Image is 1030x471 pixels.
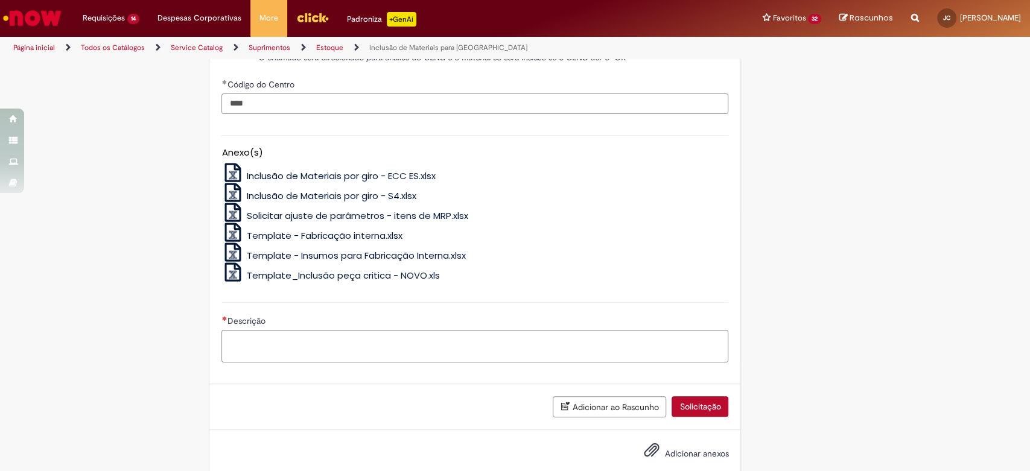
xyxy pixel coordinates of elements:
span: Adicionar anexos [664,448,728,459]
a: Inclusão de Materiais por giro - S4.xlsx [221,189,416,202]
a: Template - Fabricação interna.xlsx [221,229,402,242]
span: Necessários [221,316,227,321]
span: More [259,12,278,24]
img: click_logo_yellow_360x200.png [296,8,329,27]
a: Estoque [316,43,343,52]
a: Service Catalog [171,43,223,52]
span: Obrigatório Preenchido [221,80,227,84]
a: Página inicial [13,43,55,52]
h5: Anexo(s) [221,148,728,158]
a: Template - Insumos para Fabricação Interna.xlsx [221,249,466,262]
span: O chamado será direcionado para análise do CENG e o material só será incluso se o CENG der o “OK” [258,52,628,63]
span: Código do Centro [227,79,296,90]
span: Rascunhos [850,12,893,24]
a: Solicitar ajuste de parâmetros - itens de MRP.xlsx [221,209,468,222]
span: Despesas Corporativas [157,12,241,24]
a: Inclusão de Materiais por giro - ECC ES.xlsx [221,169,436,182]
span: [PERSON_NAME] [960,13,1021,23]
span: Solicitar ajuste de parâmetros - itens de MRP.xlsx [247,209,468,222]
div: Padroniza [347,12,416,27]
a: Todos os Catálogos [81,43,145,52]
span: Template - Fabricação interna.xlsx [247,229,402,242]
span: Inclusão de Materiais por giro - ECC ES.xlsx [247,169,436,182]
img: ServiceNow [1,6,63,30]
p: +GenAi [387,12,416,27]
span: Template_Inclusão peça critica - NOVO.xls [247,269,440,282]
a: Suprimentos [249,43,290,52]
a: Rascunhos [839,13,893,24]
span: Template - Insumos para Fabricação Interna.xlsx [247,249,466,262]
span: Inclusão de Materiais por giro - S4.xlsx [247,189,416,202]
input: Código do Centro [221,93,728,114]
button: Adicionar anexos [640,439,662,467]
textarea: Descrição [221,330,728,362]
a: Template_Inclusão peça critica - NOVO.xls [221,269,440,282]
span: Favoritos [772,12,806,24]
span: JC [943,14,950,22]
a: Inclusão de Materiais para [GEOGRAPHIC_DATA] [369,43,527,52]
ul: Trilhas de página [9,37,678,59]
span: 14 [127,14,139,24]
span: Requisições [83,12,125,24]
button: Adicionar ao Rascunho [553,396,666,417]
span: 32 [808,14,821,24]
button: Solicitação [672,396,728,417]
span: Descrição [227,315,267,326]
